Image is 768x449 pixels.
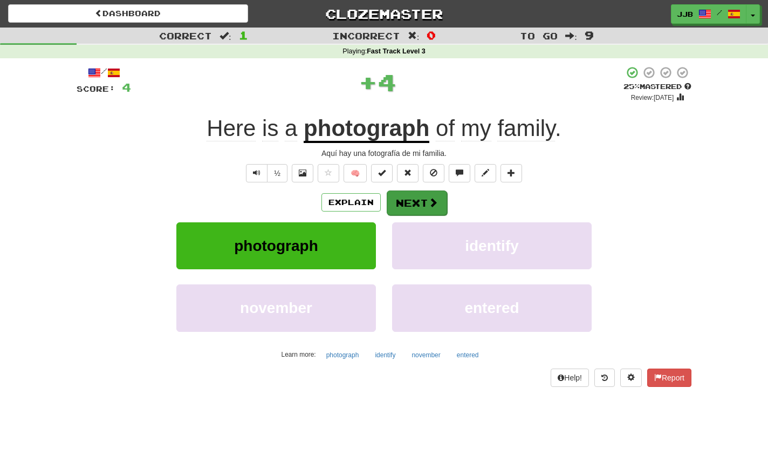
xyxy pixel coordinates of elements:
[397,164,419,182] button: Reset to 0% Mastered (alt+r)
[717,9,722,16] span: /
[176,284,376,331] button: november
[451,347,485,363] button: entered
[359,66,378,98] span: +
[176,222,376,269] button: photograph
[500,164,522,182] button: Add to collection (alt+a)
[159,30,212,41] span: Correct
[465,237,519,254] span: identify
[321,193,381,212] button: Explain
[264,4,504,23] a: Clozemaster
[423,164,444,182] button: Ignore sentence (alt+i)
[623,82,691,92] div: Mastered
[292,164,313,182] button: Show image (alt+x)
[318,164,339,182] button: Favorite sentence (alt+f)
[285,115,297,141] span: a
[262,115,278,141] span: is
[371,164,393,182] button: Set this sentence to 100% Mastered (alt+m)
[282,351,316,358] small: Learn more:
[436,115,455,141] span: of
[220,31,231,40] span: :
[677,9,693,19] span: JJB
[246,164,268,182] button: Play sentence audio (ctl+space)
[631,94,674,101] small: Review: [DATE]
[464,300,519,316] span: entered
[244,164,287,182] div: Text-to-speech controls
[392,284,592,331] button: entered
[520,30,558,41] span: To go
[594,369,615,387] button: Round history (alt+y)
[429,115,561,141] span: .
[647,369,691,387] button: Report
[449,164,470,182] button: Discuss sentence (alt+u)
[239,29,248,42] span: 1
[585,29,594,42] span: 9
[378,69,396,96] span: 4
[392,222,592,269] button: identify
[332,30,400,41] span: Incorrect
[77,84,115,93] span: Score:
[77,66,131,79] div: /
[234,237,318,254] span: photograph
[8,4,248,23] a: Dashboard
[461,115,491,141] span: my
[320,347,365,363] button: photograph
[367,47,426,55] strong: Fast Track Level 3
[671,4,746,24] a: JJB /
[623,82,640,91] span: 25 %
[369,347,401,363] button: identify
[427,29,436,42] span: 0
[344,164,367,182] button: 🧠
[304,115,429,143] u: photograph
[551,369,589,387] button: Help!
[408,31,420,40] span: :
[497,115,555,141] span: family
[565,31,577,40] span: :
[267,164,287,182] button: ½
[240,300,312,316] span: november
[387,191,447,215] button: Next
[122,80,131,94] span: 4
[207,115,256,141] span: Here
[475,164,496,182] button: Edit sentence (alt+d)
[406,347,446,363] button: november
[77,148,691,159] div: Aquí hay una fotografía de mi familia.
